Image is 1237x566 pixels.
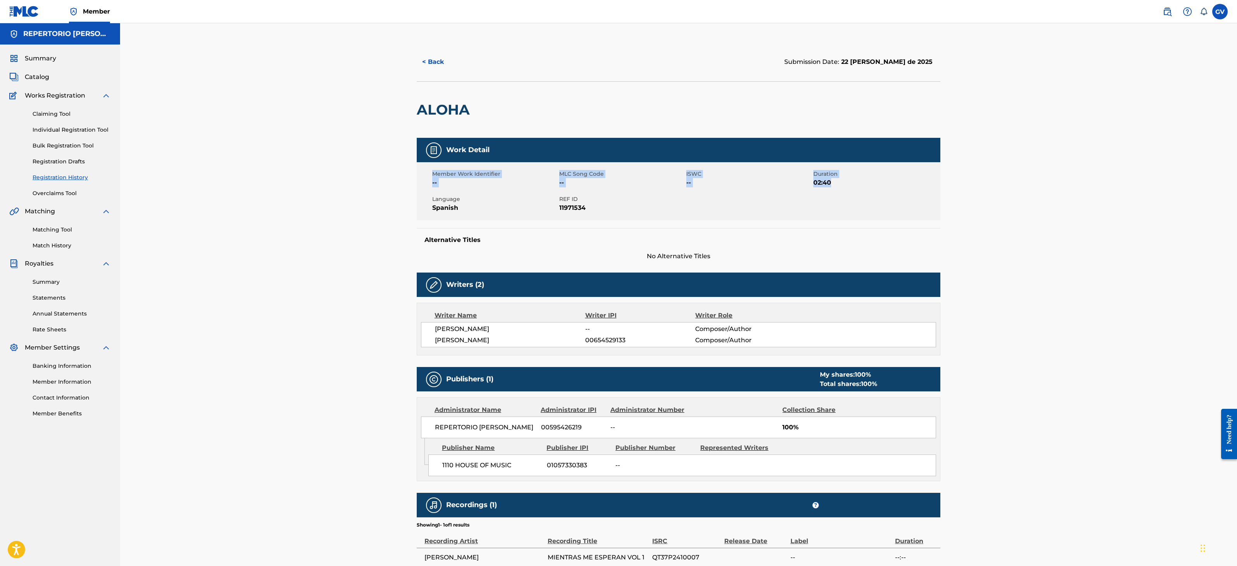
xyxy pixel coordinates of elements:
img: expand [101,343,111,352]
span: [PERSON_NAME] [435,324,585,334]
img: expand [101,91,111,100]
div: Collection Share [782,405,857,415]
img: Recordings [429,501,438,510]
span: ISWC [686,170,811,178]
a: Bulk Registration Tool [33,142,111,150]
span: 22 [PERSON_NAME] de 2025 [839,58,933,65]
div: Arrastrar [1201,537,1205,560]
img: Member Settings [9,343,19,352]
img: Matching [9,207,19,216]
span: Royalties [25,259,53,268]
span: MIENTRAS ME ESPERAN VOL 1 [548,553,648,562]
span: Composer/Author [695,336,795,345]
div: Publisher Number [615,443,694,453]
h5: Work Detail [446,146,490,154]
span: 00595426219 [541,423,605,432]
span: MLC Song Code [559,170,684,178]
span: Member [83,7,110,16]
h5: Alternative Titles [424,236,933,244]
span: Duration [813,170,938,178]
span: -- [790,553,891,562]
img: expand [101,259,111,268]
img: expand [101,207,111,216]
div: Submission Date: [784,57,933,67]
img: Works Registration [9,91,19,100]
a: Registration History [33,173,111,182]
span: 02:40 [813,178,938,187]
h5: Publishers (1) [446,375,493,384]
span: 11971534 [559,203,684,213]
div: Administrator IPI [541,405,605,415]
div: Writer IPI [585,311,696,320]
span: 1110 HOUSE OF MUSIC [442,461,541,470]
div: Label [790,528,891,546]
h2: ALOHA [417,101,474,118]
span: ? [813,502,819,508]
div: Recording Artist [424,528,544,546]
span: 00654529133 [585,336,695,345]
h5: Recordings (1) [446,501,497,509]
span: QT37P2410007 [652,553,720,562]
span: -- [559,178,684,187]
div: Administrator Number [610,405,691,415]
div: Recording Title [548,528,648,546]
a: Rate Sheets [33,326,111,334]
div: Duration [895,528,936,546]
span: Composer/Author [695,324,795,334]
a: Public Search [1160,4,1175,19]
div: ISRC [652,528,720,546]
div: Help [1180,4,1195,19]
span: --:-- [895,553,936,562]
iframe: Resource Center [1215,403,1237,465]
div: Publisher IPI [546,443,610,453]
span: 100 % [861,380,877,388]
span: -- [432,178,557,187]
img: Summary [9,54,19,63]
h5: REPERTORIO VEGA [23,29,111,38]
a: Annual Statements [33,310,111,318]
span: -- [585,324,695,334]
a: Registration Drafts [33,158,111,166]
div: Writer Name [435,311,585,320]
img: Writers [429,280,438,290]
span: No Alternative Titles [417,252,940,261]
span: Spanish [432,203,557,213]
span: -- [610,423,691,432]
span: Matching [25,207,55,216]
a: Contact Information [33,394,111,402]
a: Individual Registration Tool [33,126,111,134]
span: REF ID [559,195,684,203]
img: Work Detail [429,146,438,155]
div: Represented Writers [700,443,779,453]
a: Statements [33,294,111,302]
span: REPERTORIO [PERSON_NAME] [435,423,535,432]
div: My shares: [820,370,877,379]
div: User Menu [1212,4,1228,19]
a: Matching Tool [33,226,111,234]
a: CatalogCatalog [9,72,49,82]
div: Release Date [724,528,786,546]
div: Writer Role [695,311,795,320]
span: Summary [25,54,56,63]
img: Royalties [9,259,19,268]
h5: Writers (2) [446,280,484,289]
span: 100 % [855,371,871,378]
img: Accounts [9,29,19,39]
img: help [1183,7,1192,16]
a: Member Benefits [33,410,111,418]
span: 100% [782,423,936,432]
div: Publisher Name [442,443,541,453]
span: -- [686,178,811,187]
span: Catalog [25,72,49,82]
img: MLC Logo [9,6,39,17]
span: 01057330383 [547,461,610,470]
span: Member Work Identifier [432,170,557,178]
span: Language [432,195,557,203]
img: search [1163,7,1172,16]
a: Banking Information [33,362,111,370]
div: Widget de chat [1198,529,1237,566]
iframe: Chat Widget [1198,529,1237,566]
div: Administrator Name [435,405,535,415]
span: [PERSON_NAME] [424,553,544,562]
